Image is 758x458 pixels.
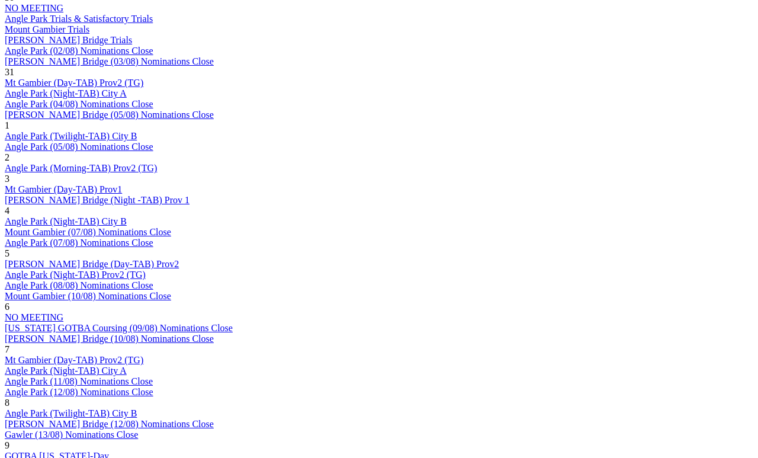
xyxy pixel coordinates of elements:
a: [PERSON_NAME] Bridge (Day-TAB) Prov2 [5,259,179,269]
span: 1 [5,120,9,130]
span: 6 [5,302,9,312]
a: Angle Park (Night-TAB) City A [5,366,127,376]
span: 4 [5,206,9,216]
a: [PERSON_NAME] Bridge (Night -TAB) Prov 1 [5,195,189,205]
span: 31 [5,67,14,77]
a: [US_STATE] GOTBA Coursing (09/08) Nominations Close [5,323,233,333]
a: Mount Gambier (07/08) Nominations Close [5,227,171,237]
a: Angle Park (08/08) Nominations Close [5,280,153,290]
span: 2 [5,152,9,162]
a: Mt Gambier (Day-TAB) Prov2 (TG) [5,355,143,365]
a: Angle Park (Night-TAB) City A [5,88,127,98]
span: 7 [5,344,9,354]
span: 3 [5,174,9,184]
a: NO MEETING [5,3,63,13]
a: Angle Park (05/08) Nominations Close [5,142,153,152]
a: Angle Park (Morning-TAB) Prov2 (TG) [5,163,157,173]
a: [PERSON_NAME] Bridge (03/08) Nominations Close [5,56,214,66]
span: 9 [5,440,9,450]
span: 5 [5,248,9,258]
a: Angle Park (07/08) Nominations Close [5,238,153,248]
a: Angle Park (12/08) Nominations Close [5,387,153,397]
a: Mt Gambier (Day-TAB) Prov1 [5,184,122,194]
a: Mt Gambier (Day-TAB) Prov2 (TG) [5,78,143,88]
a: Angle Park Trials & Satisfactory Trials [5,14,153,24]
a: Angle Park (02/08) Nominations Close [5,46,153,56]
a: Angle Park (Twilight-TAB) City B [5,131,137,141]
a: Angle Park (Night-TAB) City B [5,216,127,226]
a: Mount Gambier Trials [5,24,89,34]
a: Angle Park (Twilight-TAB) City B [5,408,137,418]
span: 8 [5,398,9,408]
a: [PERSON_NAME] Bridge (12/08) Nominations Close [5,419,214,429]
a: [PERSON_NAME] Bridge (10/08) Nominations Close [5,334,214,344]
a: NO MEETING [5,312,63,322]
a: Gawler (13/08) Nominations Close [5,430,138,440]
a: Angle Park (04/08) Nominations Close [5,99,153,109]
a: Angle Park (11/08) Nominations Close [5,376,153,386]
a: Angle Park (Night-TAB) Prov2 (TG) [5,270,146,280]
a: Mount Gambier (10/08) Nominations Close [5,291,171,301]
a: [PERSON_NAME] Bridge (05/08) Nominations Close [5,110,214,120]
a: [PERSON_NAME] Bridge Trials [5,35,132,45]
